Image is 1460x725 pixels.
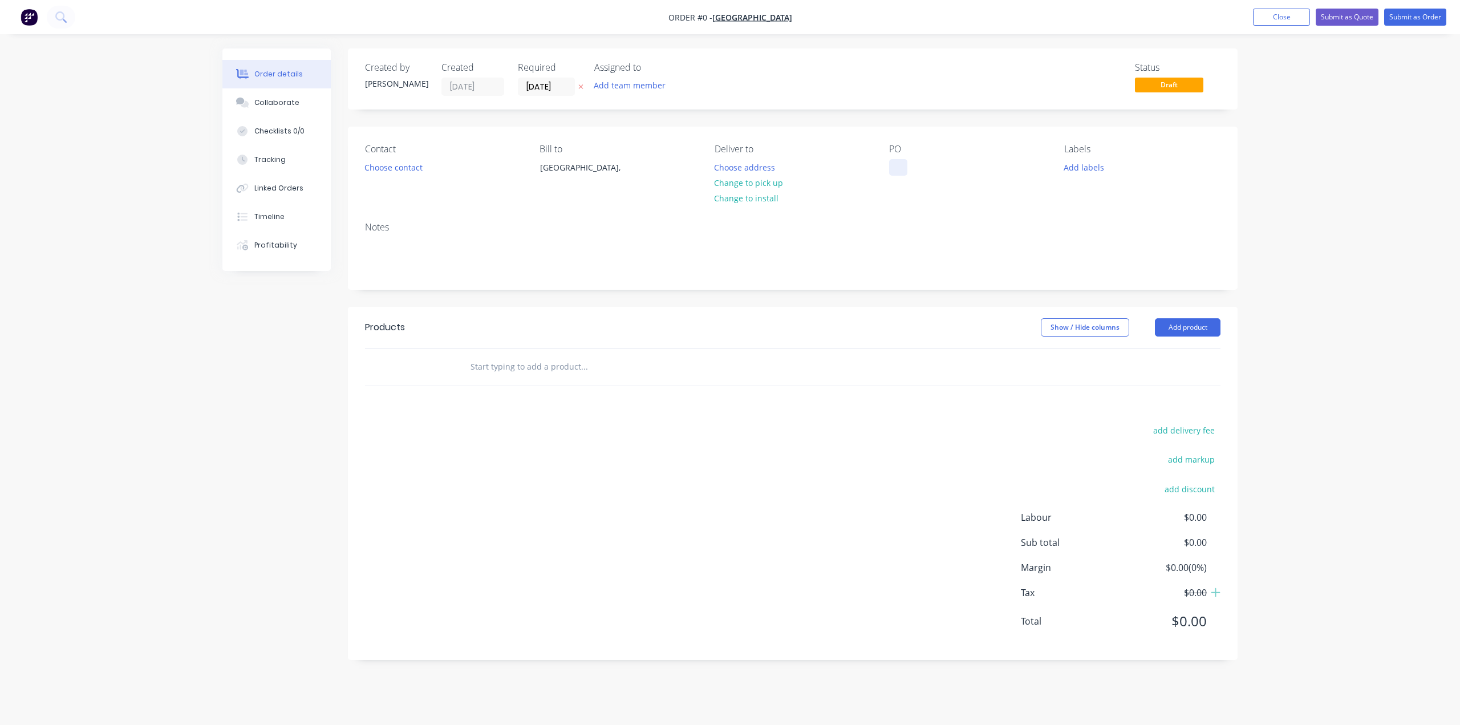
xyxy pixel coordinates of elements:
[1147,423,1220,438] button: add delivery fee
[594,78,672,93] button: Add team member
[540,144,696,155] div: Bill to
[1122,561,1207,574] span: $0.00 ( 0 %)
[21,9,38,26] img: Factory
[1057,159,1110,175] button: Add labels
[1122,586,1207,600] span: $0.00
[254,155,286,165] div: Tracking
[222,202,331,231] button: Timeline
[668,12,712,23] span: Order #0 -
[1122,511,1207,524] span: $0.00
[1021,614,1122,628] span: Total
[470,355,698,378] input: Start typing to add a product...
[889,144,1045,155] div: PO
[518,62,581,73] div: Required
[712,12,792,23] a: [GEOGRAPHIC_DATA]
[254,69,303,79] div: Order details
[222,145,331,174] button: Tracking
[254,240,297,250] div: Profitability
[594,62,708,73] div: Assigned to
[1316,9,1378,26] button: Submit as Quote
[1122,536,1207,549] span: $0.00
[254,98,299,108] div: Collaborate
[1162,452,1220,467] button: add markup
[254,126,305,136] div: Checklists 0/0
[540,160,635,176] div: [GEOGRAPHIC_DATA],
[365,62,428,73] div: Created by
[441,62,504,73] div: Created
[1021,511,1122,524] span: Labour
[254,212,285,222] div: Timeline
[359,159,429,175] button: Choose contact
[222,231,331,260] button: Profitability
[365,78,428,90] div: [PERSON_NAME]
[1135,78,1203,92] span: Draft
[1021,561,1122,574] span: Margin
[1064,144,1220,155] div: Labels
[1384,9,1446,26] button: Submit as Order
[1122,611,1207,631] span: $0.00
[708,175,789,191] button: Change to pick up
[708,159,781,175] button: Choose address
[1021,536,1122,549] span: Sub total
[708,191,785,206] button: Change to install
[1135,62,1220,73] div: Status
[222,117,331,145] button: Checklists 0/0
[365,321,405,334] div: Products
[222,60,331,88] button: Order details
[1021,586,1122,600] span: Tax
[365,144,521,155] div: Contact
[1158,481,1220,496] button: add discount
[222,88,331,117] button: Collaborate
[365,222,1220,233] div: Notes
[530,159,644,196] div: [GEOGRAPHIC_DATA],
[715,144,871,155] div: Deliver to
[1041,318,1129,337] button: Show / Hide columns
[222,174,331,202] button: Linked Orders
[1253,9,1310,26] button: Close
[254,183,303,193] div: Linked Orders
[588,78,672,93] button: Add team member
[1155,318,1220,337] button: Add product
